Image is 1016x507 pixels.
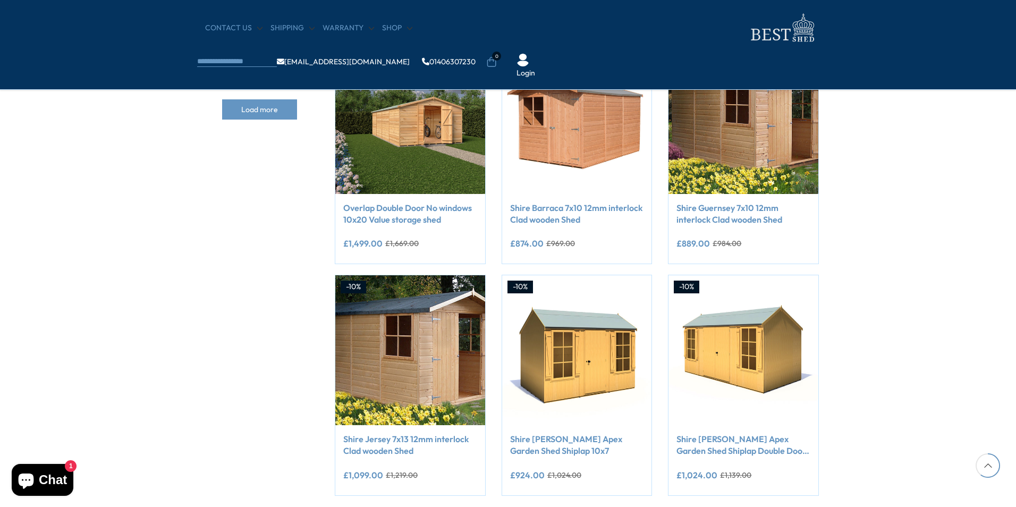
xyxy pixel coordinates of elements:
[668,275,818,425] img: Shire Holt Apex Garden Shed Shiplap Double Door 13x7 - Best Shed
[385,240,419,247] del: £1,669.00
[517,68,535,79] a: Login
[9,464,77,498] inbox-online-store-chat: Shopify online store chat
[422,58,476,65] a: 01406307230
[205,23,263,33] a: CONTACT US
[510,202,644,226] a: Shire Barraca 7x10 12mm interlock Clad wooden Shed
[343,471,383,479] ins: £1,099.00
[668,44,818,194] img: Shire Guernsey 7x10 12mm interlock Clad wooden Shed - Best Shed
[343,433,477,457] a: Shire Jersey 7x13 12mm interlock Clad wooden Shed
[676,471,717,479] ins: £1,024.00
[343,239,383,248] ins: £1,499.00
[517,54,529,66] img: User Icon
[744,11,819,45] img: logo
[241,106,278,113] span: Load more
[502,275,652,425] img: Shire Holt Apex Garden Shed Shiplap 10x7 - Best Shed
[502,44,652,194] img: Shire Barraca 7x10 12mm interlock Clad wooden Shed - Best Shed
[341,281,366,293] div: -10%
[492,52,501,61] span: 0
[486,57,497,67] a: 0
[510,433,644,457] a: Shire [PERSON_NAME] Apex Garden Shed Shiplap 10x7
[277,58,410,65] a: [EMAIL_ADDRESS][DOMAIN_NAME]
[270,23,315,33] a: Shipping
[323,23,374,33] a: Warranty
[676,433,810,457] a: Shire [PERSON_NAME] Apex Garden Shed Shiplap Double Door 13x7
[676,202,810,226] a: Shire Guernsey 7x10 12mm interlock Clad wooden Shed
[547,471,581,479] del: £1,024.00
[386,471,418,479] del: £1,219.00
[713,240,741,247] del: £984.00
[676,239,710,248] ins: £889.00
[222,99,297,120] button: Load more
[510,471,545,479] ins: £924.00
[382,23,412,33] a: Shop
[674,281,699,293] div: -10%
[507,281,533,293] div: -10%
[546,240,575,247] del: £969.00
[335,275,485,425] img: Shire Jersey 7x13 12mm interlock Clad wooden Shed - Best Shed
[343,202,477,226] a: Overlap Double Door No windows 10x20 Value storage shed
[720,471,751,479] del: £1,139.00
[510,239,544,248] ins: £874.00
